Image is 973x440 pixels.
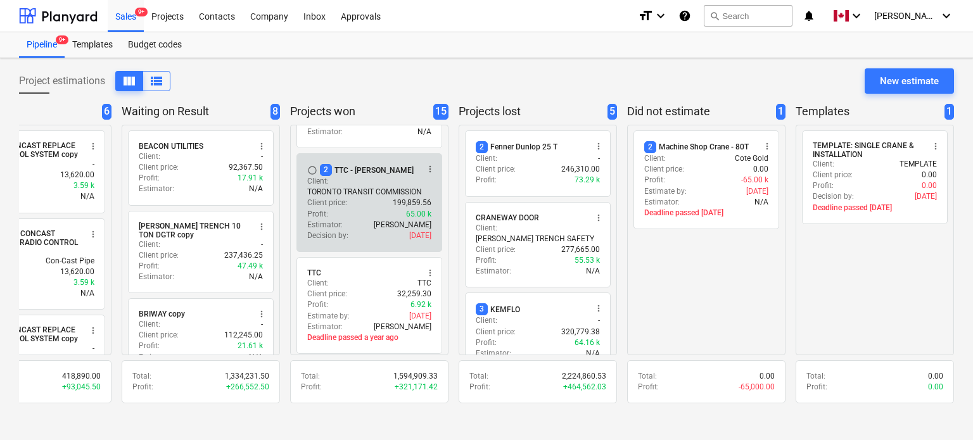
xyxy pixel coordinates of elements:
[880,73,939,89] div: New estimate
[374,220,431,230] p: [PERSON_NAME]
[476,337,497,348] p: Profit :
[261,319,263,330] p: -
[80,191,94,202] p: N/A
[73,277,94,288] p: 3.59 k
[469,371,488,382] p: Total :
[754,197,768,208] p: N/A
[257,309,267,319] span: more_vert
[19,32,65,58] div: Pipeline
[238,261,263,272] p: 47.49 k
[760,371,775,382] p: 0.00
[307,165,317,175] span: Mark as complete
[607,104,617,120] span: 5
[476,164,516,175] p: Client price :
[307,268,321,278] div: TTC
[139,341,160,351] p: Profit :
[476,303,520,315] div: KEMFLO
[644,186,687,197] p: Estimate by :
[80,288,94,299] p: N/A
[469,382,490,393] p: Profit :
[562,371,606,382] p: 2,224,860.53
[56,35,68,44] span: 9+
[586,348,600,359] p: N/A
[653,8,668,23] i: keyboard_arrow_down
[139,141,203,151] div: BEACON UTILITIES
[644,164,684,175] p: Client price :
[102,104,111,120] span: 6
[238,173,263,184] p: 17.91 k
[575,337,600,348] p: 64.16 k
[307,311,350,322] p: Estimate by :
[476,141,557,153] div: Fenner Dunlop 25 T
[406,209,431,220] p: 65.00 k
[307,187,422,198] p: TORONTO TRANSIT COMMISSION
[307,198,347,208] p: Client price :
[678,8,691,23] i: Knowledge base
[92,343,94,354] p: -
[704,5,792,27] button: Search
[307,127,343,137] p: Estimator :
[644,141,656,153] span: 2
[307,209,328,220] p: Profit :
[307,299,328,310] p: Profit :
[417,127,431,137] p: N/A
[139,319,160,330] p: Client :
[73,180,94,191] p: 3.59 k
[132,382,153,393] p: Profit :
[19,71,170,91] div: Project estimations
[139,330,179,341] p: Client price :
[813,159,834,170] p: Client :
[301,382,322,393] p: Profit :
[149,73,164,89] span: View as columns
[120,32,189,58] a: Budget codes
[739,382,775,393] p: -65,000.00
[139,151,160,162] p: Client :
[224,330,263,341] p: 112,245.00
[65,32,120,58] a: Templates
[88,325,98,336] span: more_vert
[563,382,606,393] p: + 464,562.03
[915,191,937,202] p: [DATE]
[476,244,516,255] p: Client price :
[813,170,853,180] p: Client price :
[395,382,438,393] p: + 321,171.42
[417,278,431,289] p: TTC
[922,170,937,180] p: 0.00
[753,164,768,175] p: 0.00
[944,104,954,120] span: 1
[307,322,343,332] p: Estimator :
[459,104,602,120] p: Projects lost
[561,164,600,175] p: 246,310.00
[88,229,98,239] span: more_vert
[644,197,680,208] p: Estimator :
[409,311,431,322] p: [DATE]
[62,382,101,393] p: + 93,045.50
[92,159,94,170] p: -
[60,354,94,365] p: 13,620.00
[922,180,937,191] p: 0.00
[139,261,160,272] p: Profit :
[135,8,148,16] span: 9+
[132,371,151,382] p: Total :
[320,164,414,176] div: TTC - [PERSON_NAME]
[476,327,516,337] p: Client price :
[270,104,280,120] span: 8
[741,175,768,185] p: -65.00 k
[249,184,263,194] p: N/A
[644,141,749,153] div: Machine Shop Crane - 80T
[249,352,263,363] p: N/A
[139,250,179,261] p: Client price :
[238,341,263,351] p: 21.61 k
[806,371,825,382] p: Total :
[261,151,263,162] p: -
[627,104,771,120] p: Did not estimate
[849,8,864,23] i: keyboard_arrow_down
[476,213,539,223] div: CRANEWAY DOOR
[19,32,65,58] a: Pipeline9+
[410,299,431,310] p: 6.92 k
[122,73,137,89] span: View as columns
[307,289,347,299] p: Client price :
[307,332,431,343] p: Deadline passed a year ago
[865,68,954,94] button: New estimate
